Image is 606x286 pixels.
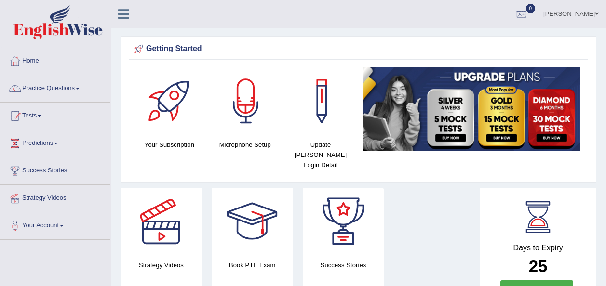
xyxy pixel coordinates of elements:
[212,260,293,270] h4: Book PTE Exam
[303,260,384,270] h4: Success Stories
[491,244,585,252] h4: Days to Expiry
[132,42,585,56] div: Getting Started
[526,4,536,13] span: 0
[212,140,278,150] h4: Microphone Setup
[288,140,354,170] h4: Update [PERSON_NAME] Login Detail
[0,130,110,154] a: Predictions
[0,157,110,182] a: Success Stories
[0,212,110,236] a: Your Account
[0,75,110,99] a: Practice Questions
[0,48,110,72] a: Home
[0,103,110,127] a: Tests
[529,257,548,275] b: 25
[0,185,110,209] a: Strategy Videos
[136,140,202,150] h4: Your Subscription
[363,67,580,151] img: small5.jpg
[121,260,202,270] h4: Strategy Videos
